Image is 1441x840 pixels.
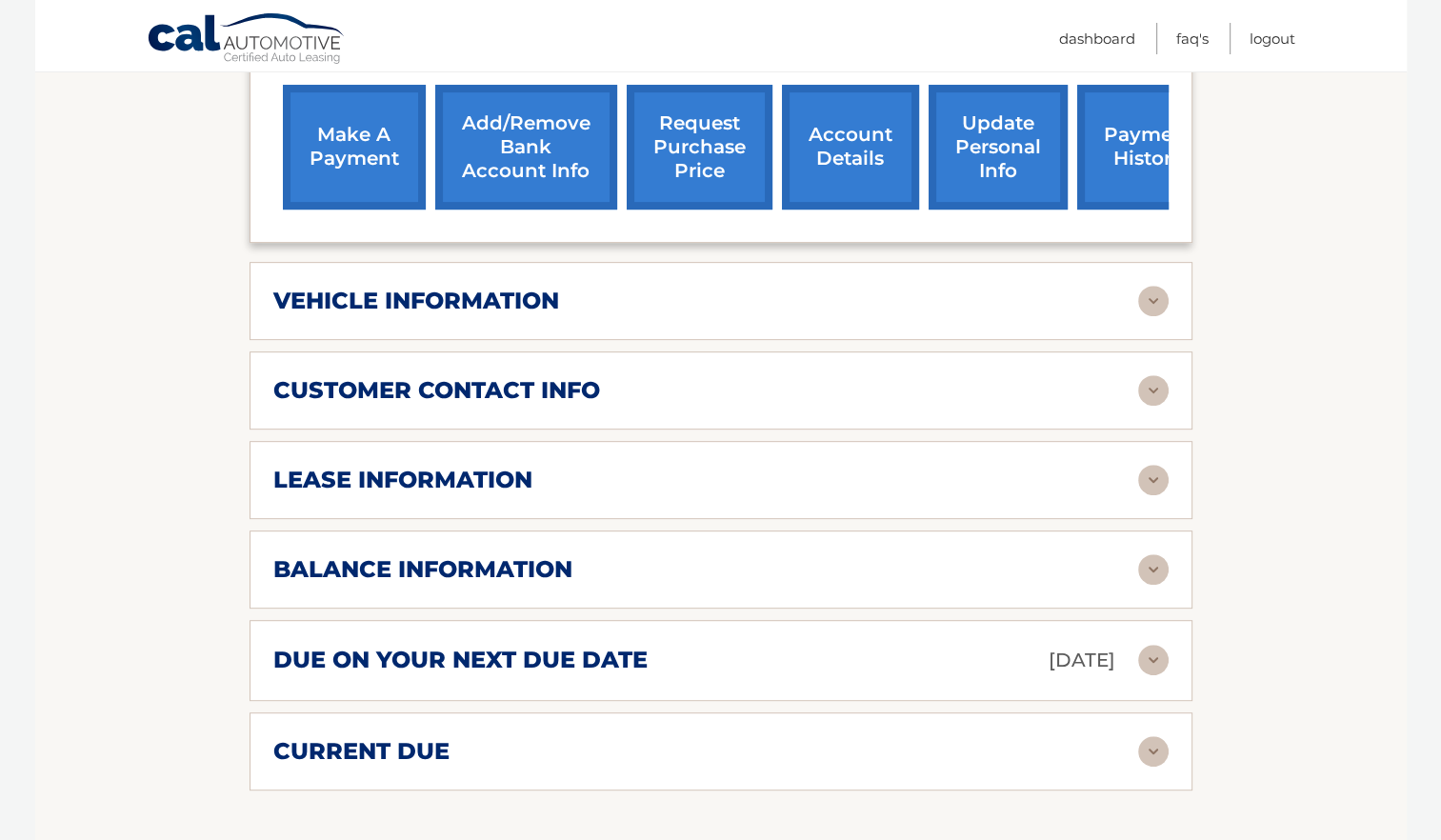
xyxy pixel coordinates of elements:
[273,555,572,584] h2: balance information
[929,85,1068,210] a: update personal info
[273,376,600,405] h2: customer contact info
[1059,23,1135,54] a: Dashboard
[1049,644,1115,677] p: [DATE]
[273,737,450,766] h2: current due
[435,85,617,210] a: Add/Remove bank account info
[1138,645,1169,675] img: accordion-rest.svg
[627,85,772,210] a: request purchase price
[1077,85,1220,210] a: payment history
[1250,23,1295,54] a: Logout
[1138,286,1169,316] img: accordion-rest.svg
[1176,23,1209,54] a: FAQ's
[1138,554,1169,585] img: accordion-rest.svg
[1138,736,1169,767] img: accordion-rest.svg
[273,287,559,315] h2: vehicle information
[147,12,347,68] a: Cal Automotive
[283,85,426,210] a: make a payment
[273,646,648,674] h2: due on your next due date
[1138,375,1169,406] img: accordion-rest.svg
[782,85,919,210] a: account details
[273,466,532,494] h2: lease information
[1138,465,1169,495] img: accordion-rest.svg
